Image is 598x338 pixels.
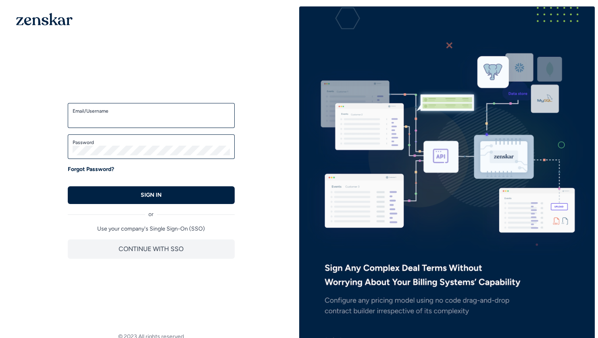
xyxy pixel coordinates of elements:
div: or [68,204,235,218]
button: CONTINUE WITH SSO [68,239,235,259]
img: 1OGAJ2xQqyY4LXKgY66KYq0eOWRCkrZdAb3gUhuVAqdWPZE9SRJmCz+oDMSn4zDLXe31Ii730ItAGKgCKgCCgCikA4Av8PJUP... [16,13,73,25]
p: Use your company's Single Sign-On (SSO) [68,225,235,233]
p: SIGN IN [141,191,162,199]
label: Email/Username [73,108,230,114]
label: Password [73,139,230,146]
a: Forgot Password? [68,165,114,173]
button: SIGN IN [68,186,235,204]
